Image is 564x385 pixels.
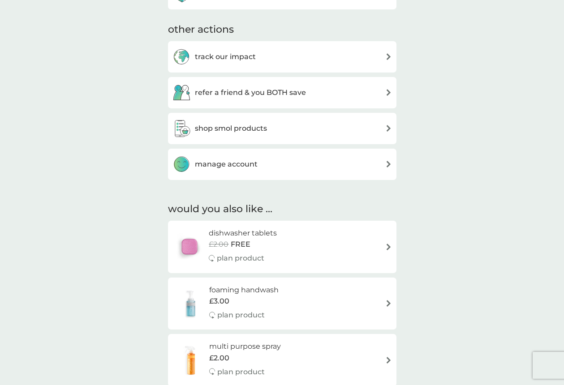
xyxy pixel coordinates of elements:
[172,345,209,376] img: multi purpose spray
[385,244,392,250] img: arrow right
[195,51,256,63] h3: track our impact
[385,357,392,364] img: arrow right
[385,125,392,132] img: arrow right
[172,231,207,262] img: dishwasher tablets
[195,123,267,134] h3: shop smol products
[217,309,265,321] p: plan product
[168,23,234,37] h3: other actions
[209,227,277,239] h6: dishwasher tablets
[168,202,396,216] h2: would you also like ...
[217,366,265,378] p: plan product
[195,87,306,98] h3: refer a friend & you BOTH save
[385,161,392,167] img: arrow right
[231,239,250,250] span: FREE
[209,295,229,307] span: £3.00
[385,53,392,60] img: arrow right
[172,288,209,319] img: foaming handwash
[209,341,281,352] h6: multi purpose spray
[217,252,264,264] p: plan product
[195,158,258,170] h3: manage account
[209,239,228,250] span: £2.00
[385,89,392,96] img: arrow right
[385,300,392,307] img: arrow right
[209,284,279,296] h6: foaming handwash
[209,352,229,364] span: £2.00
